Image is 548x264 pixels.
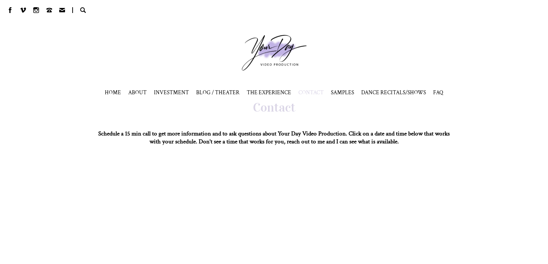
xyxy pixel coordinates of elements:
[98,130,450,146] strong: Schedule a 15 min call to get more information and to ask questions about Your Day Video Producti...
[154,89,189,96] a: INVESTMENT
[331,89,354,96] span: SAMPLES
[196,89,240,96] a: BLOG / THEATER
[105,89,121,96] a: HOME
[94,100,455,115] h1: Contact
[361,89,426,96] span: DANCE RECITALS/SHOWS
[433,89,443,96] a: FAQ
[247,89,291,96] a: THE EXPERIENCE
[298,89,324,96] a: CONTACT
[128,89,147,96] a: ABOUT
[231,24,318,82] a: Your Day Production Logo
